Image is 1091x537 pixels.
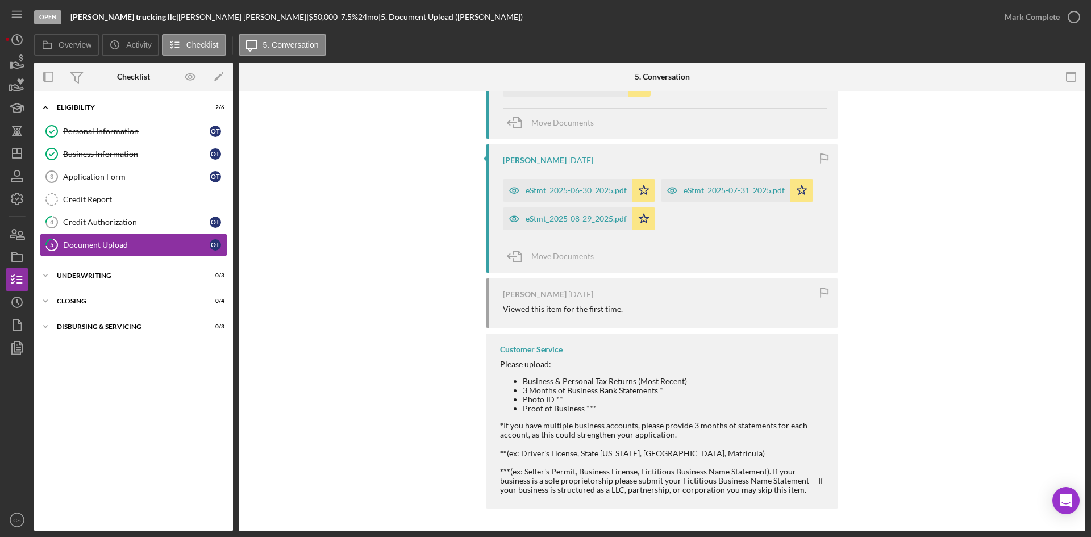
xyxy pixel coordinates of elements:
[204,272,224,279] div: 0 / 3
[523,377,827,386] li: Business & Personal Tax Returns (Most Recent)
[503,179,655,202] button: eStmt_2025-06-30_2025.pdf
[40,234,227,256] a: 5Document Uploadot
[204,298,224,305] div: 0 / 4
[684,186,785,195] div: eStmt_2025-07-31_2025.pdf
[500,467,827,494] div: (ex: Seller's Permit, Business License, Fictitious Business Name Statement). If your business is ...
[178,13,309,22] div: [PERSON_NAME] [PERSON_NAME] |
[40,211,227,234] a: 4Credit Authorizationot
[503,242,605,270] button: Move Documents
[40,143,227,165] a: Business Informationot
[500,359,551,369] span: Please upload:
[117,72,150,81] div: Checklist
[503,207,655,230] button: eStmt_2025-08-29_2025.pdf
[63,172,210,181] div: Application Form
[40,165,227,188] a: 3Application Formot
[309,12,338,22] span: $50,000
[635,72,690,81] div: 5. Conversation
[210,126,221,137] div: o t
[40,188,227,211] a: Credit Report
[523,395,827,404] li: Photo ID **
[126,40,151,49] label: Activity
[210,217,221,228] div: o t
[34,10,61,24] div: Open
[57,272,196,279] div: Underwriting
[1005,6,1060,28] div: Mark Complete
[34,34,99,56] button: Overview
[70,13,178,22] div: |
[1052,487,1080,514] div: Open Intercom Messenger
[378,13,523,22] div: | 5. Document Upload ([PERSON_NAME])
[503,290,567,299] div: [PERSON_NAME]
[204,104,224,111] div: 2 / 6
[358,13,378,22] div: 24 mo
[6,509,28,531] button: CS
[531,118,594,127] span: Move Documents
[568,290,593,299] time: 2025-09-04 19:41
[63,127,210,136] div: Personal Information
[50,218,54,226] tspan: 4
[500,377,827,449] div: If you have multiple business accounts, please provide 3 months of statements for each account, a...
[503,305,623,314] div: Viewed this item for the first time.
[526,214,627,223] div: eStmt_2025-08-29_2025.pdf
[186,40,219,49] label: Checklist
[531,251,594,261] span: Move Documents
[661,179,813,202] button: eStmt_2025-07-31_2025.pdf
[341,13,358,22] div: 7.5 %
[50,241,53,248] tspan: 5
[239,34,326,56] button: 5. Conversation
[57,104,196,111] div: Eligibility
[57,298,196,305] div: Closing
[63,218,210,227] div: Credit Authorization
[210,171,221,182] div: o t
[500,449,827,458] div: (ex: Driver's License, State [US_STATE], [GEOGRAPHIC_DATA], Matricula)
[63,240,210,249] div: Document Upload
[500,345,563,354] div: Customer Service
[263,40,319,49] label: 5. Conversation
[50,173,53,180] tspan: 3
[523,386,827,395] li: 3 Months of Business Bank Statements *
[40,120,227,143] a: Personal Informationot
[503,156,567,165] div: [PERSON_NAME]
[162,34,226,56] button: Checklist
[102,34,159,56] button: Activity
[210,239,221,251] div: o t
[70,12,176,22] b: [PERSON_NAME] trucking llc
[523,404,827,413] li: Proof of Business ***
[204,323,224,330] div: 0 / 3
[993,6,1085,28] button: Mark Complete
[210,148,221,160] div: o t
[503,109,605,137] button: Move Documents
[63,195,227,204] div: Credit Report
[59,40,91,49] label: Overview
[568,156,593,165] time: 2025-09-04 22:04
[57,323,196,330] div: Disbursing & Servicing
[526,186,627,195] div: eStmt_2025-06-30_2025.pdf
[13,517,20,523] text: CS
[63,149,210,159] div: Business Information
